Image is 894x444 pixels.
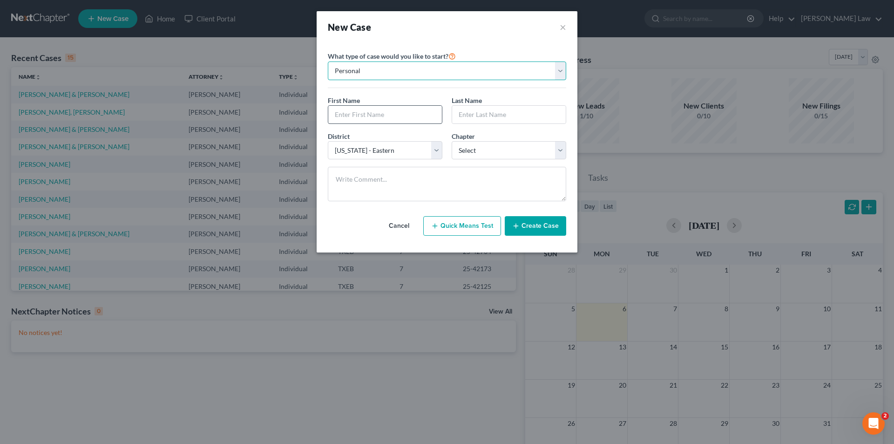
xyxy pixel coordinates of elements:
[505,216,566,236] button: Create Case
[328,50,456,61] label: What type of case would you like to start?
[452,96,482,104] span: Last Name
[328,132,350,140] span: District
[560,20,566,34] button: ×
[881,412,889,420] span: 2
[379,217,420,235] button: Cancel
[862,412,885,435] iframe: Intercom live chat
[328,106,442,123] input: Enter First Name
[328,96,360,104] span: First Name
[452,106,566,123] input: Enter Last Name
[423,216,501,236] button: Quick Means Test
[328,21,371,33] strong: New Case
[452,132,475,140] span: Chapter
